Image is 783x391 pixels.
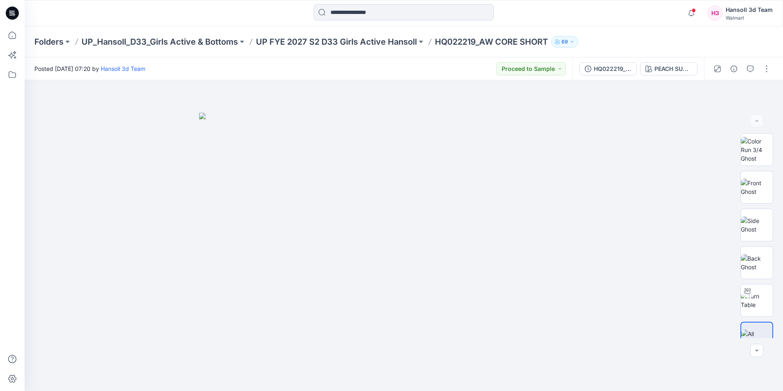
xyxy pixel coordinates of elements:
[741,254,773,271] img: Back Ghost
[34,36,63,48] a: Folders
[101,65,145,72] a: Hansoll 3d Team
[727,62,740,75] button: Details
[34,64,145,73] span: Posted [DATE] 07:20 by
[708,6,722,20] div: H3
[81,36,238,48] a: UP_Hansoll_D33_Girls Active & Bottoms
[256,36,417,48] a: UP FYE 2027 S2 D33 Girls Active Hansoll
[726,15,773,21] div: Walmart
[741,179,773,196] img: Front Ghost
[551,36,578,48] button: 69
[199,113,609,391] img: eyJhbGciOiJIUzI1NiIsImtpZCI6IjAiLCJzbHQiOiJzZXMiLCJ0eXAiOiJKV1QifQ.eyJkYXRhIjp7InR5cGUiOiJzdG9yYW...
[640,62,697,75] button: PEACH SUNSET
[579,62,637,75] button: HQ022219_ADM FC_REV_AW CORE SHORT
[726,5,773,15] div: Hansoll 3d Team
[741,292,773,309] img: Turn Table
[741,330,772,347] img: All colorways
[561,37,568,46] p: 69
[435,36,548,48] p: HQ022219_AW CORE SHORT
[654,64,692,73] div: PEACH SUNSET
[741,216,773,234] img: Side Ghost
[594,64,631,73] div: HQ022219_ADM FC_REV_AW CORE SHORT
[741,137,773,163] img: Color Run 3/4 Ghost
